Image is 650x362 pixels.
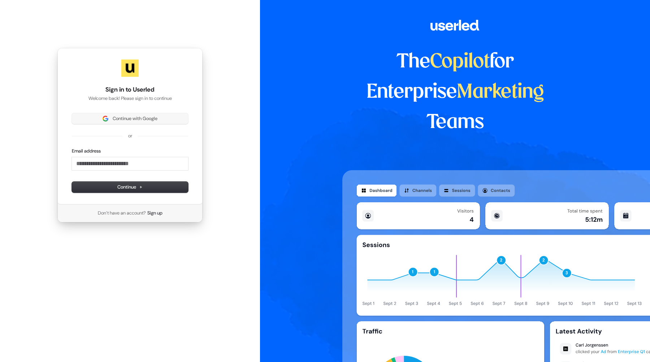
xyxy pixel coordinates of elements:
[147,210,162,216] a: Sign up
[128,133,132,139] p: or
[457,83,544,102] span: Marketing
[98,210,146,216] span: Don’t have an account?
[117,184,143,190] span: Continue
[103,116,108,122] img: Sign in with Google
[72,148,101,154] label: Email address
[72,85,188,94] h1: Sign in to Userled
[430,53,490,71] span: Copilot
[342,47,568,138] h1: The for Enterprise Teams
[72,113,188,124] button: Sign in with GoogleContinue with Google
[113,115,157,122] span: Continue with Google
[72,95,188,102] p: Welcome back! Please sign in to continue
[121,59,139,77] img: Userled
[72,182,188,193] button: Continue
